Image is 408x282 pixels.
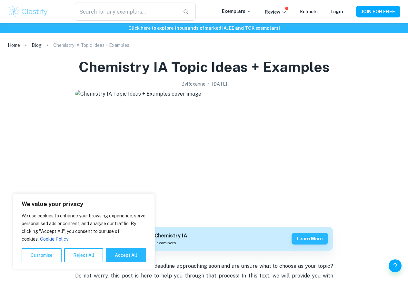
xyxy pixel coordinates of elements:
a: Cookie Policy [40,236,69,242]
button: Accept All [106,248,146,262]
p: • [208,80,210,88]
img: Clastify logo [8,5,49,18]
p: We use cookies to enhance your browsing experience, serve personalised ads or content, and analys... [22,212,146,243]
a: Schools [300,9,318,14]
input: Search for any exemplars... [75,3,178,21]
button: Customise [22,248,62,262]
a: Home [8,41,20,50]
a: Login [331,9,343,14]
p: Exemplars [222,8,252,15]
img: Chemistry IA Topic Ideas + Examples cover image [75,90,333,219]
p: Review [265,8,287,16]
button: JOIN FOR FREE [356,6,400,17]
h2: [DATE] [212,80,227,88]
p: We value your privacy [22,200,146,208]
div: We value your privacy [13,193,155,269]
button: Reject All [64,248,103,262]
a: Blog [32,41,42,50]
h1: Chemistry IA Topic Ideas + Examples [79,57,330,77]
p: Chemistry IA Topic Ideas + Examples [53,42,129,49]
a: Get feedback on yourChemistry IAMarked only by official IB examinersLearn more [75,227,333,251]
button: Help and Feedback [389,259,402,272]
h2: By Roxanne [181,80,205,88]
button: Learn more [292,233,328,245]
h6: Click here to explore thousands of marked IA, EE and TOK exemplars ! [1,25,407,32]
